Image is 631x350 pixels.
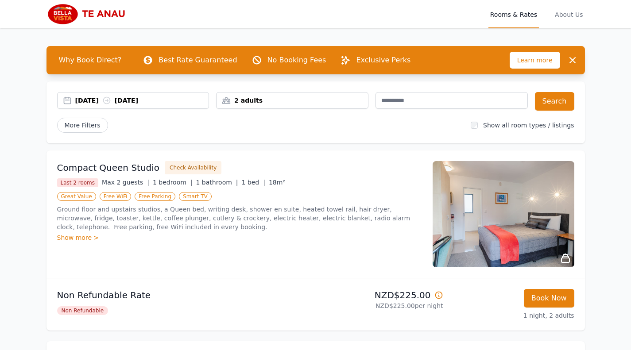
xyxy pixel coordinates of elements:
[179,192,212,201] span: Smart TV
[269,179,285,186] span: 18m²
[483,122,574,129] label: Show all room types / listings
[319,301,443,310] p: NZD$225.00 per night
[165,161,221,174] button: Check Availability
[524,289,574,308] button: Book Now
[267,55,326,65] p: No Booking Fees
[57,233,422,242] div: Show more >
[319,289,443,301] p: NZD$225.00
[535,92,574,111] button: Search
[57,162,160,174] h3: Compact Queen Studio
[57,289,312,301] p: Non Refundable Rate
[100,192,132,201] span: Free WiFi
[159,55,237,65] p: Best Rate Guaranteed
[450,311,574,320] p: 1 night, 2 adults
[102,179,149,186] span: Max 2 guests |
[242,179,265,186] span: 1 bed |
[135,192,175,201] span: Free Parking
[196,179,238,186] span: 1 bathroom |
[153,179,193,186] span: 1 bedroom |
[75,96,209,105] div: [DATE] [DATE]
[46,4,132,25] img: Bella Vista Te Anau
[510,52,560,69] span: Learn more
[356,55,410,65] p: Exclusive Perks
[57,306,108,315] span: Non Refundable
[52,51,129,69] span: Why Book Direct?
[57,205,422,231] p: Ground floor and upstairs studios, a Queen bed, writing desk, shower en suite, heated towel rail,...
[57,192,96,201] span: Great Value
[217,96,368,105] div: 2 adults
[57,118,108,133] span: More Filters
[57,178,99,187] span: Last 2 rooms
